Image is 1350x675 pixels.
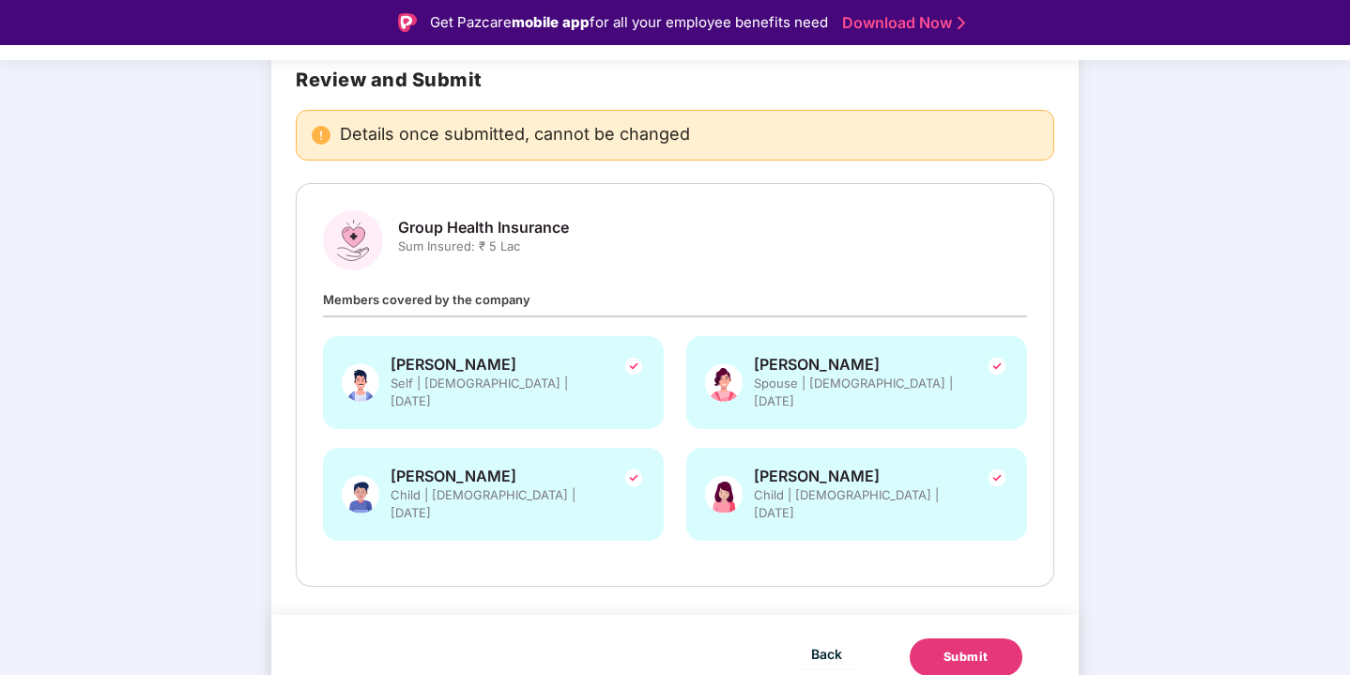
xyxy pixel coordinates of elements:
[398,13,417,32] img: Logo
[312,126,330,145] img: svg+xml;base64,PHN2ZyBpZD0iRGFuZ2VyX2FsZXJ0IiBkYXRhLW5hbWU9IkRhbmdlciBhbGVydCIgeG1sbnM9Imh0dHA6Ly...
[705,355,743,410] img: svg+xml;base64,PHN2ZyB4bWxucz0iaHR0cDovL3d3dy53My5vcmcvMjAwMC9zdmciIHhtbG5zOnhsaW5rPSJodHRwOi8vd3...
[754,486,960,522] span: Child | [DEMOGRAPHIC_DATA] | [DATE]
[323,292,530,307] span: Members covered by the company
[943,648,989,667] div: Submit
[811,642,842,666] span: Back
[797,638,856,668] button: Back
[622,467,645,489] img: svg+xml;base64,PHN2ZyBpZD0iVGljay0yNHgyNCIgeG1sbnM9Imh0dHA6Ly93d3cudzMub3JnLzIwMDAvc3ZnIiB3aWR0aD...
[340,126,690,145] span: Details once submitted, cannot be changed
[342,355,379,410] img: svg+xml;base64,PHN2ZyBpZD0iU3BvdXNlX01hbGUiIHhtbG5zPSJodHRwOi8vd3d3LnczLm9yZy8yMDAwL3N2ZyIgeG1sbn...
[391,486,597,522] span: Child | [DEMOGRAPHIC_DATA] | [DATE]
[391,467,597,486] span: [PERSON_NAME]
[622,355,645,377] img: svg+xml;base64,PHN2ZyBpZD0iVGljay0yNHgyNCIgeG1sbnM9Imh0dHA6Ly93d3cudzMub3JnLzIwMDAvc3ZnIiB3aWR0aD...
[323,210,383,270] img: svg+xml;base64,PHN2ZyBpZD0iR3JvdXBfSGVhbHRoX0luc3VyYW5jZSIgZGF0YS1uYW1lPSJHcm91cCBIZWFsdGggSW5zdX...
[842,13,959,33] a: Download Now
[754,355,960,375] span: [PERSON_NAME]
[512,13,590,31] strong: mobile app
[296,69,1054,91] h2: Review and Submit
[391,375,597,410] span: Self | [DEMOGRAPHIC_DATA] | [DATE]
[986,355,1008,377] img: svg+xml;base64,PHN2ZyBpZD0iVGljay0yNHgyNCIgeG1sbnM9Imh0dHA6Ly93d3cudzMub3JnLzIwMDAvc3ZnIiB3aWR0aD...
[398,218,569,238] span: Group Health Insurance
[958,13,965,33] img: Stroke
[342,467,379,522] img: svg+xml;base64,PHN2ZyBpZD0iU3BvdXNlX0ZlbWFsZSIgeG1sbnM9Imh0dHA6Ly93d3cudzMub3JnLzIwMDAvc3ZnIiB4bW...
[430,11,828,34] div: Get Pazcare for all your employee benefits need
[986,467,1008,489] img: svg+xml;base64,PHN2ZyBpZD0iVGljay0yNHgyNCIgeG1sbnM9Imh0dHA6Ly93d3cudzMub3JnLzIwMDAvc3ZnIiB3aWR0aD...
[705,467,743,522] img: svg+xml;base64,PHN2ZyBpZD0iU3BvdXNlX0ZlbWFsZSIgeG1sbnM9Imh0dHA6Ly93d3cudzMub3JnLzIwMDAvc3ZnIiB4bW...
[391,355,597,375] span: [PERSON_NAME]
[754,467,960,486] span: [PERSON_NAME]
[754,375,960,410] span: Spouse | [DEMOGRAPHIC_DATA] | [DATE]
[398,238,569,255] span: Sum Insured: ₹ 5 Lac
